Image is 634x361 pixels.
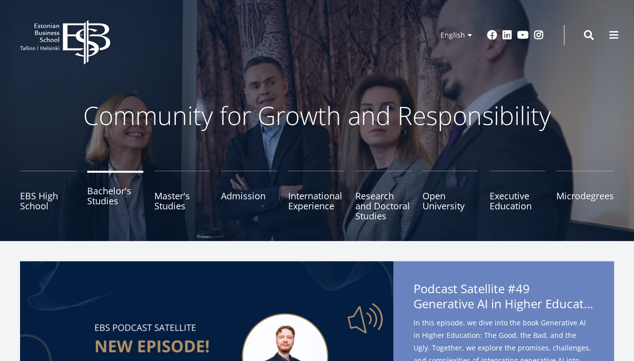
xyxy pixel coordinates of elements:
a: Admission [221,171,277,221]
a: Executive Education [489,171,545,221]
p: Community for Growth and Responsibility [52,100,583,131]
span: Generative AI in Higher Education: The Good, the Bad, and the Ugly [413,296,594,311]
a: Linkedin [502,30,512,40]
a: Instagram [534,30,544,40]
a: Bachelor's Studies [87,171,143,221]
a: Facebook [487,30,497,40]
a: Youtube [517,30,529,40]
a: Microdegrees [556,171,614,221]
a: International Experience [288,171,344,221]
span: Podcast Satellite #49 [413,281,594,314]
a: Research and Doctoral Studies [355,171,411,221]
a: EBS High School [20,171,76,221]
a: Master's Studies [154,171,210,221]
a: Open University [422,171,479,221]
